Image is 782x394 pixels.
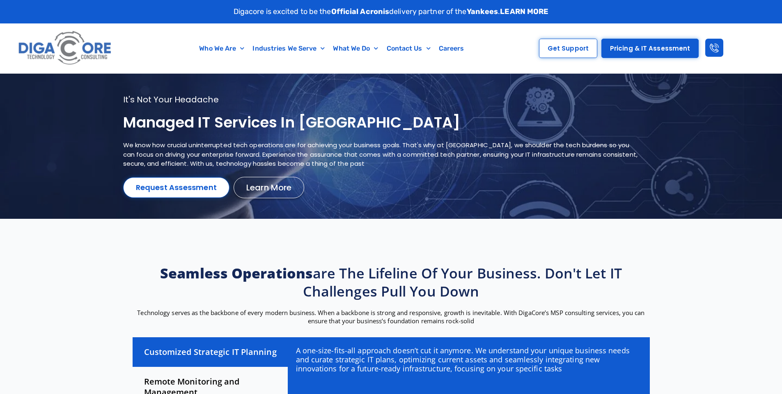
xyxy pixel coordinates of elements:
[128,308,654,325] p: Technology serves as the backbone of every modern business. When a backbone is strong and respons...
[383,39,435,58] a: Contact Us
[123,141,639,169] p: We know how crucial uninterrupted tech operations are for achieving your business goals. That's w...
[128,264,654,300] h2: are the lifeline of your business. Don't let IT challenges pull you down
[154,39,510,58] nav: Menu
[123,113,639,132] h1: Managed IT services in [GEOGRAPHIC_DATA]
[467,7,498,16] strong: Yankees
[296,346,641,373] p: A one-size-fits-all approach doesn’t cut it anymore. We understand your unique business needs and...
[123,177,230,198] a: Request Assessment
[331,7,390,16] strong: Official Acronis
[123,94,639,105] p: It's not your headache
[234,177,304,198] a: Learn More
[195,39,248,58] a: Who We Are
[133,337,288,367] div: Customized Strategic IT Planning
[610,45,690,51] span: Pricing & IT Assessment
[16,28,115,69] img: Digacore logo 1
[248,39,329,58] a: Industries We Serve
[329,39,382,58] a: What We Do
[500,7,548,16] a: LEARN MORE
[246,183,291,192] span: Learn More
[435,39,468,58] a: Careers
[601,39,699,58] a: Pricing & IT Assessment
[539,39,597,58] a: Get Support
[160,264,313,283] strong: Seamless operations
[234,6,549,17] p: Digacore is excited to be the delivery partner of the .
[548,45,589,51] span: Get Support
